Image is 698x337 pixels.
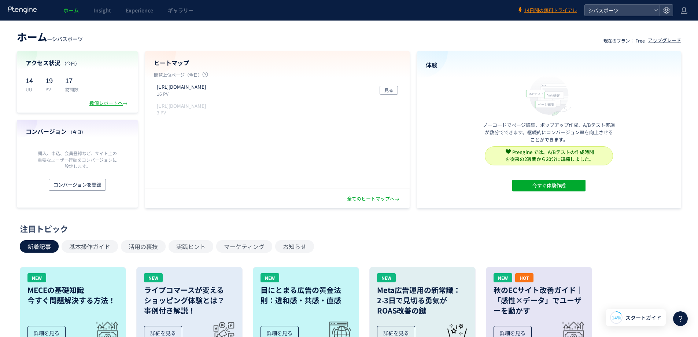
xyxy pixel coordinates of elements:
span: ホーム [63,7,79,14]
div: NEW [261,273,279,282]
p: 19 [45,74,56,86]
p: 14 [26,74,37,86]
p: PV [45,86,56,92]
p: 購入、申込、会員登録など、サイト上の重要なユーザー行動をコンバージョンに設定します。 [36,150,119,169]
div: アップグレード [648,37,681,44]
button: マーケティング [216,240,272,253]
span: 今すぐ体験作成 [532,180,566,191]
span: シバスポーツ [586,5,651,16]
button: お知らせ [275,240,314,253]
p: 16 PV [157,91,209,97]
p: 訪問数 [65,86,78,92]
div: 全てのヒートマップへ [347,195,401,202]
span: 見る [384,86,393,95]
div: NEW [27,273,46,282]
p: UU [26,86,37,92]
h4: ヒートマップ [154,59,401,67]
h4: コンバージョン [26,127,129,136]
button: 実践ヒント [169,240,213,253]
p: https://shibaspo.co.jp/index.html [157,103,206,110]
h4: アクセス状況 [26,59,129,67]
span: シバスポーツ [52,35,83,43]
p: 現在のプラン： Free [603,37,645,44]
span: （今日） [62,60,80,66]
h3: 秋のECサイト改善ガイド｜「感性×データ」でユーザーを動かす [494,285,584,316]
p: 17 [65,74,78,86]
div: NEW [494,273,512,282]
span: ホーム [17,29,47,44]
button: 活用の裏技 [121,240,166,253]
img: svg+xml,%3c [506,149,511,154]
h4: 体験 [426,61,673,69]
span: Insight [93,7,111,14]
h3: 目にとまる広告の黄金法則：違和感・共感・直感 [261,285,351,305]
h3: Meta広告運用の新常識： 2-3日で見切る勇気が ROAS改善の鍵 [377,285,468,316]
span: ギャラリー [168,7,193,14]
span: Experience [126,7,153,14]
div: NEW [144,273,163,282]
div: 数値レポートへ [89,100,129,107]
button: 基本操作ガイド [62,240,118,253]
div: — [17,29,83,44]
button: 見る [380,86,398,95]
p: 閲覧上位ページ（今日） [154,72,401,81]
h3: ライブコマースが変える ショッピング体験とは？ 事例付き解説！ [144,285,235,316]
div: 注目トピック [20,223,675,234]
p: ノーコードでページ編集、ポップアップ作成、A/Bテスト実施が数分でできます。継続的にコンバージョン率を向上させることができます。 [483,121,615,143]
p: https://shibaspo.co.jp [157,84,206,91]
span: Ptengine では、A/Bテストの作成時間 を従来の2週間から20分に短縮しました。 [505,149,594,162]
button: コンバージョンを登録 [49,179,106,191]
div: NEW [377,273,396,282]
span: スタートガイド [625,314,661,322]
span: 14% [612,314,621,320]
div: HOT [515,273,533,282]
h3: MECEの基礎知識 今すぐ問題解決する方法！ [27,285,118,305]
span: 14日間の無料トライアル [524,7,577,14]
p: 3 PV [157,109,209,116]
button: 新着記事 [20,240,59,253]
button: 今すぐ体験作成 [512,180,586,191]
a: 14日間の無料トライアル [517,7,577,14]
span: コンバージョンを登録 [53,179,101,191]
span: （今日） [68,129,86,135]
img: home_experience_onbo_jp-C5-EgdA0.svg [522,74,576,117]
